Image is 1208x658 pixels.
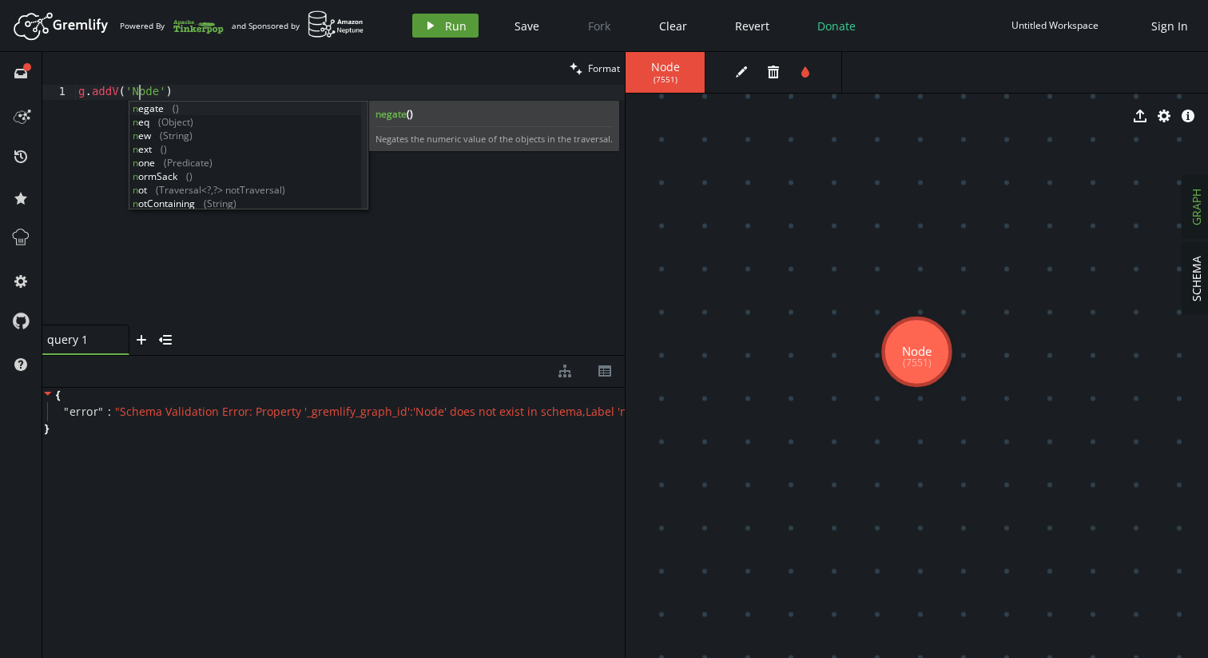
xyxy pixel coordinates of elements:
button: Fork [575,14,623,38]
span: Sign In [1151,18,1188,34]
span: Negates the numeric value of the objects in the traversal. [376,133,613,145]
button: Run [412,14,479,38]
span: { [56,388,60,402]
span: query 1 [47,332,111,347]
span: : [108,405,111,419]
div: and Sponsored by [232,10,364,41]
span: Revert [735,18,769,34]
img: AWS Neptune [308,10,364,38]
span: Node [642,60,689,74]
div: Powered By [120,12,224,40]
div: 1 [42,85,76,100]
div: Untitled Workspace [1011,19,1099,31]
span: SCHEMA [1189,256,1204,301]
div: Autocomplete suggestions [129,101,368,209]
button: Format [565,52,625,85]
button: Donate [805,14,868,38]
span: GRAPH [1189,189,1204,225]
span: error [70,405,99,419]
span: Format [588,62,620,75]
span: " Schema Validation Error: Property '_gremlify_graph_id':'Node' does not exist in schema,Label 'n... [115,404,790,419]
span: Run [445,18,467,34]
button: Revert [723,14,781,38]
span: Save [515,18,539,34]
span: " [98,404,104,419]
span: Clear [659,18,687,34]
span: } [42,421,49,436]
span: ( 7551 ) [654,74,678,85]
span: " [64,404,70,419]
button: Save [503,14,551,38]
button: Sign In [1143,14,1196,38]
tspan: (7551) [903,356,932,369]
span: () [407,107,413,121]
span: Donate [817,18,856,34]
button: Clear [647,14,699,38]
b: negate [376,107,613,121]
span: Fork [588,18,610,34]
tspan: Node [902,343,932,359]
